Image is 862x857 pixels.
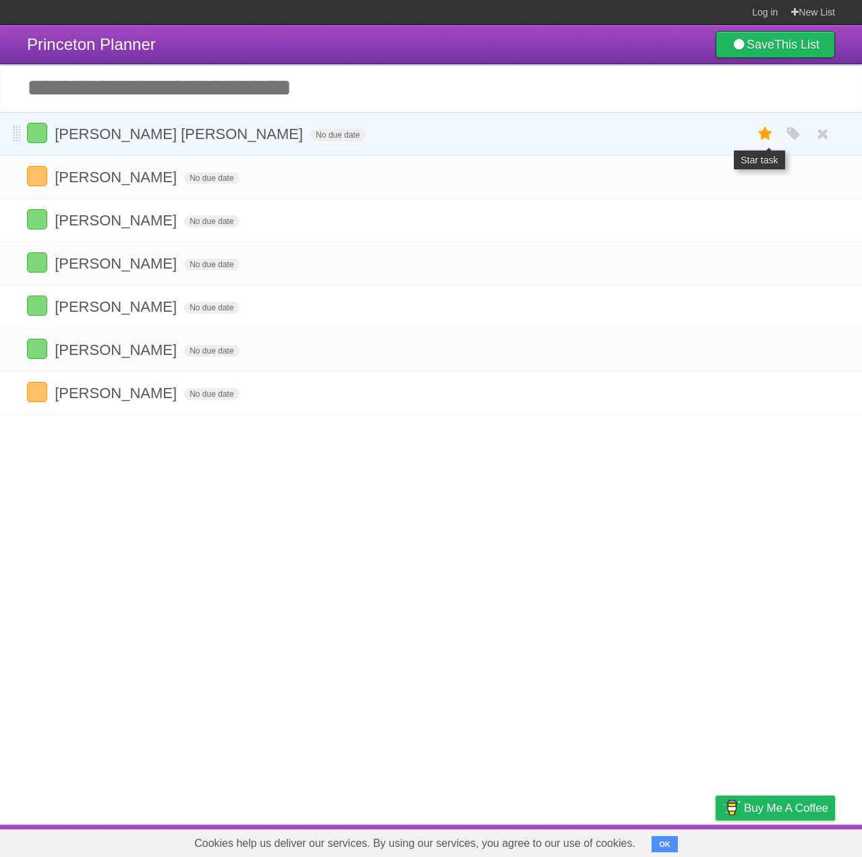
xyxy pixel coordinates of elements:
[27,166,47,186] label: Done
[55,255,180,272] span: [PERSON_NAME]
[184,172,239,184] span: No due date
[55,212,180,229] span: [PERSON_NAME]
[536,828,565,854] a: About
[744,796,828,820] span: Buy me a coffee
[27,382,47,402] label: Done
[55,341,180,358] span: [PERSON_NAME]
[55,126,306,142] span: [PERSON_NAME] [PERSON_NAME]
[184,388,239,400] span: No due date
[27,35,156,53] span: Princeton Planner
[310,129,365,141] span: No due date
[581,828,635,854] a: Developers
[750,828,835,854] a: Suggest a feature
[722,796,741,819] img: Buy me a coffee
[753,123,778,145] label: Star task
[652,828,682,854] a: Terms
[774,38,820,51] b: This List
[27,209,47,229] label: Done
[27,339,47,359] label: Done
[184,302,239,314] span: No due date
[55,385,180,402] span: [PERSON_NAME]
[27,296,47,316] label: Done
[55,169,180,186] span: [PERSON_NAME]
[55,298,180,315] span: [PERSON_NAME]
[698,828,733,854] a: Privacy
[184,258,239,271] span: No due date
[27,123,47,143] label: Done
[716,31,835,58] a: SaveThis List
[184,345,239,357] span: No due date
[181,830,649,857] span: Cookies help us deliver our services. By using our services, you agree to our use of cookies.
[652,836,678,852] button: OK
[184,215,239,227] span: No due date
[716,796,835,821] a: Buy me a coffee
[27,252,47,273] label: Done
